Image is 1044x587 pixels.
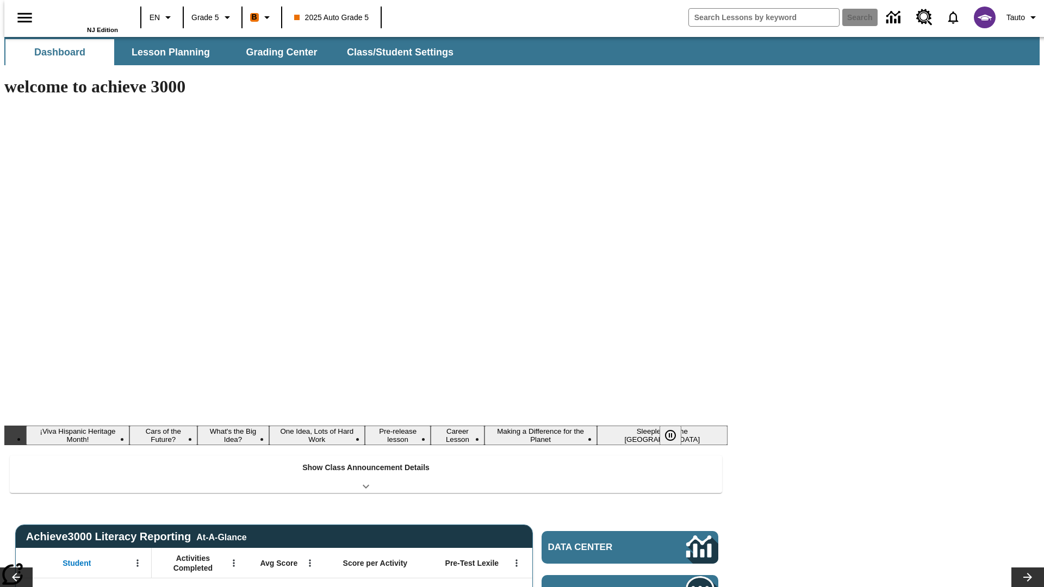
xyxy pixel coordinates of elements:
button: Select a new avatar [967,3,1002,32]
div: SubNavbar [4,37,1040,65]
span: Avg Score [260,558,297,568]
button: Slide 1 ¡Viva Hispanic Heritage Month! [26,426,129,445]
span: Tauto [1006,12,1025,23]
button: Slide 2 Cars of the Future? [129,426,197,445]
button: Open Menu [226,555,242,571]
span: Data Center [548,542,650,553]
a: Resource Center, Will open in new tab [910,3,939,32]
span: Score per Activity [343,558,408,568]
span: NJ Edition [87,27,118,33]
button: Open Menu [129,555,146,571]
button: Slide 4 One Idea, Lots of Hard Work [269,426,365,445]
button: Class/Student Settings [338,39,462,65]
span: B [252,10,257,24]
button: Slide 5 Pre-release lesson [365,426,431,445]
p: Show Class Announcement Details [302,462,430,473]
span: Achieve3000 Literacy Reporting [26,530,247,543]
img: avatar image [974,7,996,28]
a: Notifications [939,3,967,32]
span: 2025 Auto Grade 5 [294,12,369,23]
div: Home [47,4,118,33]
div: At-A-Glance [196,530,246,542]
button: Pause [660,426,681,445]
div: Show Class Announcement Details [10,455,722,493]
span: Grade 5 [191,12,219,23]
div: Pause [660,426,692,445]
span: EN [150,12,160,23]
span: Activities Completed [157,553,229,573]
button: Boost Class color is orange. Change class color [246,8,278,27]
button: Slide 8 Sleepless in the Animal Kingdom [597,426,728,445]
button: Open side menu [9,2,41,34]
div: SubNavbar [4,39,463,65]
button: Open Menu [508,555,525,571]
h1: welcome to achieve 3000 [4,77,728,97]
span: Pre-Test Lexile [445,558,499,568]
button: Lesson carousel, Next [1011,567,1044,587]
button: Slide 7 Making a Difference for the Planet [484,426,597,445]
span: Student [63,558,91,568]
a: Home [47,5,118,27]
input: search field [689,9,839,26]
a: Data Center [880,3,910,33]
button: Profile/Settings [1002,8,1044,27]
button: Grade: Grade 5, Select a grade [187,8,238,27]
button: Lesson Planning [116,39,225,65]
button: Dashboard [5,39,114,65]
button: Slide 6 Career Lesson [431,426,484,445]
a: Data Center [542,531,718,564]
button: Grading Center [227,39,336,65]
button: Slide 3 What's the Big Idea? [197,426,269,445]
button: Language: EN, Select a language [145,8,179,27]
button: Open Menu [302,555,318,571]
